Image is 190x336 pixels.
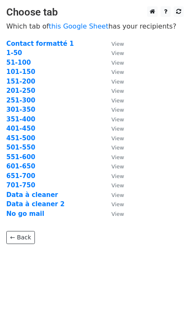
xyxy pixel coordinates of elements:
small: View [111,60,124,66]
a: 651-700 [6,172,35,180]
h3: Choose tab [6,6,184,18]
small: View [111,41,124,47]
small: View [111,116,124,123]
small: View [111,201,124,207]
small: View [111,88,124,94]
a: Data à cleaner 2 [6,200,65,208]
a: View [103,134,124,142]
a: No go mail [6,210,44,218]
small: View [111,211,124,217]
small: View [111,79,124,85]
small: View [111,144,124,151]
a: 501-550 [6,144,35,151]
a: View [103,78,124,85]
a: View [103,125,124,132]
small: View [111,97,124,104]
a: View [103,106,124,113]
a: 101-150 [6,68,35,76]
a: View [103,181,124,189]
a: View [103,87,124,94]
iframe: Chat Widget [148,296,190,336]
a: ← Back [6,231,35,244]
a: 701-750 [6,181,35,189]
a: View [103,172,124,180]
a: 251-300 [6,97,35,104]
a: View [103,97,124,104]
a: 1-50 [6,49,22,57]
small: View [111,173,124,179]
a: 51-100 [6,59,31,66]
a: View [103,153,124,161]
a: 201-250 [6,87,35,94]
a: Data à cleaner [6,191,58,199]
a: 601-650 [6,163,35,170]
small: View [111,192,124,198]
p: Which tab of has your recipients? [6,22,184,31]
a: View [103,40,124,47]
a: View [103,200,124,208]
a: Contact formatté 1 [6,40,74,47]
a: View [103,115,124,123]
a: View [103,49,124,57]
small: View [111,135,124,142]
a: View [103,59,124,66]
a: 451-500 [6,134,35,142]
a: this Google Sheet [49,22,108,30]
a: 551-600 [6,153,35,161]
a: 351-400 [6,115,35,123]
a: View [103,163,124,170]
div: Widget de chat [148,296,190,336]
a: View [103,210,124,218]
a: 401-450 [6,125,35,132]
a: View [103,68,124,76]
a: View [103,144,124,151]
small: View [111,182,124,189]
small: View [111,154,124,160]
a: View [103,191,124,199]
small: View [111,126,124,132]
a: 301-350 [6,106,35,113]
a: 151-200 [6,78,35,85]
small: View [111,163,124,170]
small: View [111,69,124,75]
small: View [111,107,124,113]
small: View [111,50,124,56]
